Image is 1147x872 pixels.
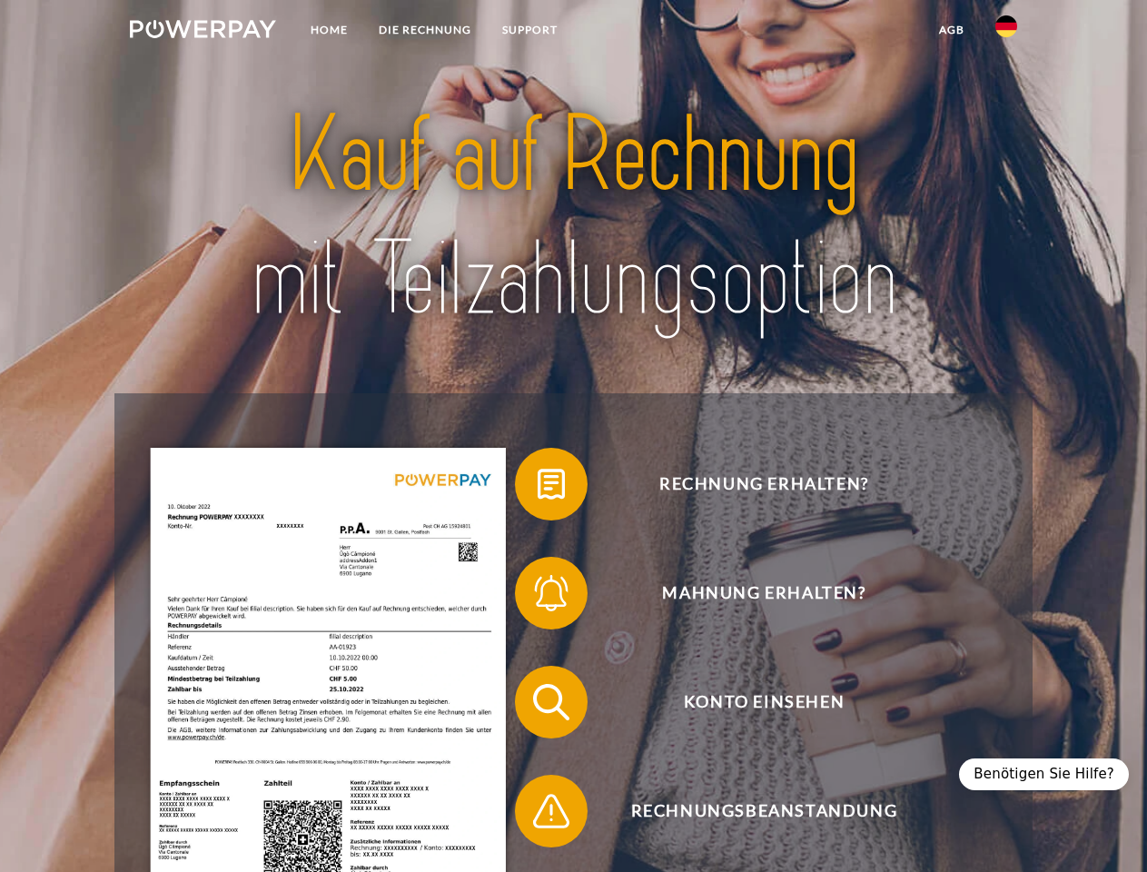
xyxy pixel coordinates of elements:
button: Konto einsehen [515,666,987,738]
span: Konto einsehen [541,666,986,738]
span: Rechnungsbeanstandung [541,775,986,847]
div: Benötigen Sie Hilfe? [959,758,1129,790]
img: qb_bell.svg [529,570,574,616]
a: SUPPORT [487,14,573,46]
img: title-powerpay_de.svg [173,87,974,348]
img: logo-powerpay-white.svg [130,20,276,38]
span: Rechnung erhalten? [541,448,986,520]
a: agb [924,14,980,46]
a: DIE RECHNUNG [363,14,487,46]
a: Home [295,14,363,46]
img: qb_bill.svg [529,461,574,507]
img: de [995,15,1017,37]
img: qb_search.svg [529,679,574,725]
button: Mahnung erhalten? [515,557,987,629]
button: Rechnungsbeanstandung [515,775,987,847]
button: Rechnung erhalten? [515,448,987,520]
img: qb_warning.svg [529,788,574,834]
span: Mahnung erhalten? [541,557,986,629]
